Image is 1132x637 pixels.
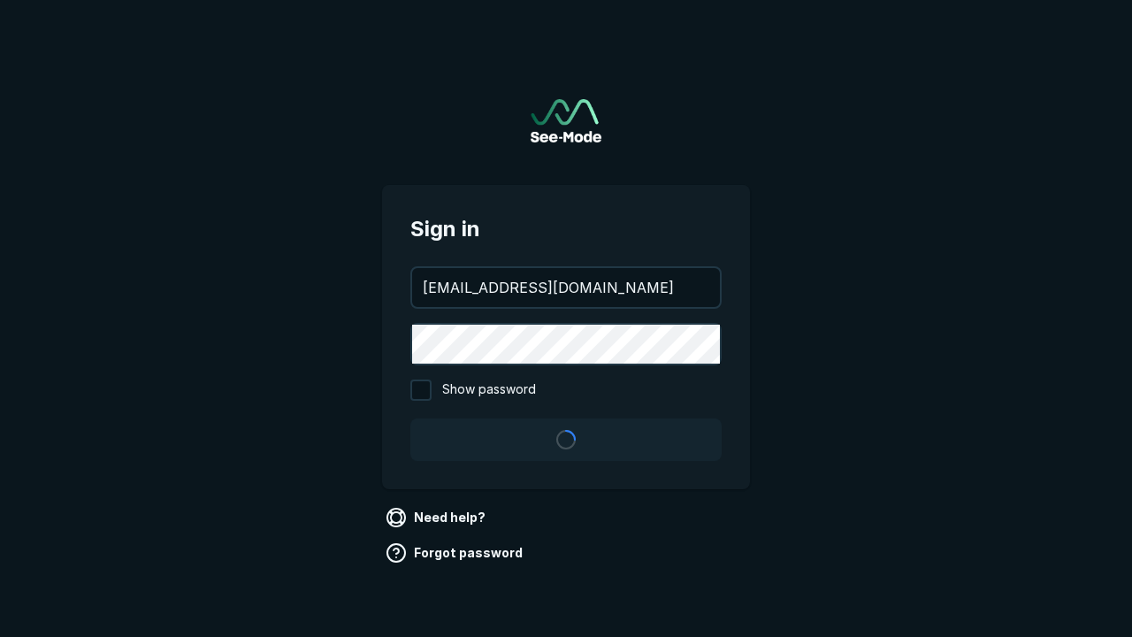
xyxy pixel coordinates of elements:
a: Need help? [382,503,493,532]
img: See-Mode Logo [531,99,601,142]
a: Forgot password [382,539,530,567]
span: Sign in [410,213,722,245]
input: your@email.com [412,268,720,307]
a: Go to sign in [531,99,601,142]
span: Show password [442,380,536,401]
